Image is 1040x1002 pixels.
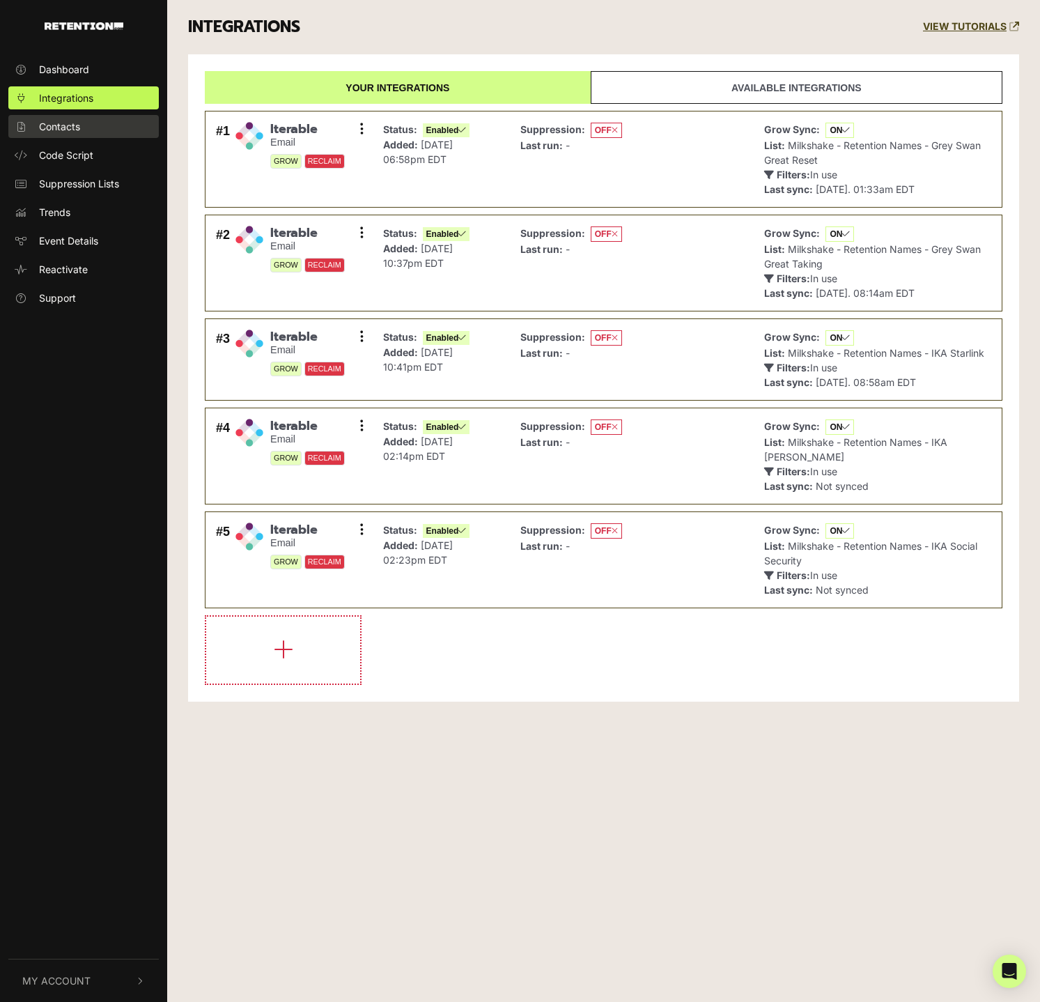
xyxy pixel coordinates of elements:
strong: Grow Sync: [764,331,820,343]
a: Your integrations [205,71,591,104]
span: Reactivate [39,262,88,277]
span: GROW [270,362,302,376]
span: Milkshake - Retention Names - Grey Swan Great Reset [764,139,981,166]
span: - [566,436,570,448]
div: #3 [216,330,230,390]
strong: Last run: [520,540,563,552]
strong: Grow Sync: [764,420,820,432]
span: GROW [270,555,302,569]
span: RECLAIM [304,362,345,376]
span: Event Details [39,233,98,248]
strong: Last run: [520,347,563,359]
strong: List: [764,139,785,151]
span: Milkshake - Retention Names - IKA Social Security [764,540,977,566]
span: [DATE] 02:23pm EDT [383,539,453,566]
img: Iterable [235,226,263,254]
strong: List: [764,436,785,448]
img: Iterable [235,330,263,357]
strong: Suppression: [520,420,585,432]
span: Contacts [39,119,80,134]
span: - [566,347,570,359]
strong: Status: [383,331,417,343]
a: Integrations [8,86,159,109]
span: GROW [270,154,302,169]
span: OFF [591,523,622,539]
p: In use [764,271,988,286]
strong: Added: [383,346,418,358]
p: In use [764,568,988,583]
strong: Last sync: [764,480,813,492]
span: Support [39,291,76,305]
a: VIEW TUTORIALS [923,21,1019,33]
span: Enabled [423,227,470,241]
strong: Added: [383,436,418,447]
strong: Status: [383,227,417,239]
img: Iterable [235,122,263,150]
span: Not synced [816,584,869,596]
span: [DATE] 06:58pm EDT [383,139,453,165]
strong: Status: [383,123,417,135]
strong: List: [764,540,785,552]
span: - [566,139,570,151]
strong: Filters: [777,272,810,284]
strong: Last run: [520,139,563,151]
span: [DATE] 10:37pm EDT [383,242,453,269]
span: Iterable [270,122,345,137]
span: Iterable [270,226,345,241]
div: #4 [216,419,230,493]
div: #1 [216,122,230,196]
strong: Status: [383,524,417,536]
button: My Account [8,959,159,1002]
span: OFF [591,419,622,435]
strong: Filters: [777,569,810,581]
img: Iterable [235,419,263,447]
span: Iterable [270,330,345,345]
span: Iterable [270,419,345,434]
small: Email [270,433,345,445]
strong: Grow Sync: [764,123,820,135]
span: ON [825,330,854,346]
span: Iterable [270,523,345,538]
span: OFF [591,226,622,242]
span: ON [825,226,854,242]
span: RECLAIM [304,154,345,169]
small: Email [270,344,345,356]
span: OFF [591,123,622,138]
span: Code Script [39,148,93,162]
strong: Last sync: [764,584,813,596]
img: Retention.com [45,22,123,30]
a: Event Details [8,229,159,252]
div: #2 [216,226,230,300]
strong: Suppression: [520,227,585,239]
a: Reactivate [8,258,159,281]
span: Milkshake - Retention Names - IKA [PERSON_NAME] [764,436,947,463]
h3: INTEGRATIONS [188,17,300,37]
strong: List: [764,243,785,255]
span: [DATE]. 01:33am EDT [816,183,915,195]
span: Suppression Lists [39,176,119,191]
p: In use [764,167,988,182]
small: Email [270,137,345,148]
strong: Grow Sync: [764,227,820,239]
strong: Last run: [520,243,563,255]
span: [DATE] 10:41pm EDT [383,346,453,373]
span: [DATE]. 08:58am EDT [816,376,916,388]
a: Available integrations [591,71,1002,104]
strong: Added: [383,139,418,151]
span: GROW [270,258,302,272]
div: Open Intercom Messenger [993,955,1026,988]
span: Enabled [423,123,470,137]
span: RECLAIM [304,555,345,569]
strong: Last sync: [764,376,813,388]
strong: Grow Sync: [764,524,820,536]
strong: Last run: [520,436,563,448]
strong: Added: [383,242,418,254]
a: Code Script [8,144,159,167]
span: [DATE]. 08:14am EDT [816,287,915,299]
a: Support [8,286,159,309]
strong: Suppression: [520,123,585,135]
strong: Status: [383,420,417,432]
p: In use [764,360,984,375]
span: Enabled [423,420,470,434]
span: My Account [22,973,91,988]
